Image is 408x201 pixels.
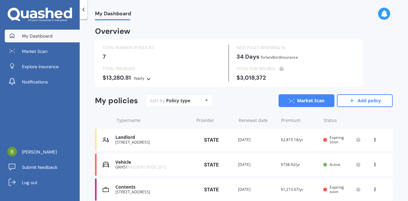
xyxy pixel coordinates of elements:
img: Contents [103,186,109,193]
span: Active [330,162,340,167]
span: [PERSON_NAME] [22,149,57,155]
span: Log out [22,179,37,186]
img: State [195,184,227,195]
div: Overview [95,28,130,34]
div: Renewal date [239,117,276,124]
div: [DATE] [238,162,276,168]
a: Add policy [337,94,393,107]
span: $2,815.18/yr [281,137,303,142]
span: HOLDEN CRUZE 2012 [128,164,166,170]
div: NEXT POLICY RENEWING IN [237,45,355,51]
img: Vehicle [103,162,109,168]
div: TOTAL PREMIUMS [103,66,221,72]
img: State [195,159,227,170]
span: Expiring soon [330,184,344,194]
span: Submit feedback [22,164,57,170]
img: Landlord [103,137,109,143]
div: Status [324,117,361,124]
a: Market Scan [5,45,80,58]
a: My Dashboard [5,30,80,42]
img: State [195,134,227,146]
a: Log out [5,176,80,189]
div: Yearly [134,75,144,82]
span: Market Scan [22,48,47,54]
div: My policies [95,96,138,105]
span: $738.92/yr [281,162,300,167]
div: [DATE] [238,137,276,143]
div: TOTAL NUMBER OF POLICIES [103,45,221,51]
div: Landlord [115,135,190,140]
a: [PERSON_NAME] [5,146,80,158]
div: Type/name [117,117,191,124]
span: Expiring soon [330,135,344,145]
span: Explore insurance [22,63,59,70]
span: Notifications [22,79,48,85]
div: TOTAL SUM INSURED [237,66,355,72]
a: Submit feedback [5,161,80,174]
div: Provider [196,117,234,124]
a: Explore insurance [5,60,80,73]
span: $1,213.07/yr [281,187,303,192]
div: [STREET_ADDRESS] [115,190,190,194]
span: My Dashboard [22,33,53,39]
div: [STREET_ADDRESS] [115,140,190,145]
div: Vehicle [115,160,190,165]
span: for Landlord insurance [261,54,298,60]
a: Market Scan [279,94,334,107]
b: 34 Days [237,53,259,61]
div: Contents [115,184,190,190]
div: Policy type [166,97,190,104]
img: photo.jpg [7,147,17,156]
div: GKH51 [115,165,190,169]
div: 7 [103,54,221,60]
a: Notifications [5,75,80,88]
div: Premium [281,117,318,124]
span: My Dashboard [95,11,131,19]
div: $3,018,372 [237,75,355,81]
div: [DATE] [238,186,276,193]
div: $13,280.81 [103,75,221,82]
div: Sort by: [150,97,190,104]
